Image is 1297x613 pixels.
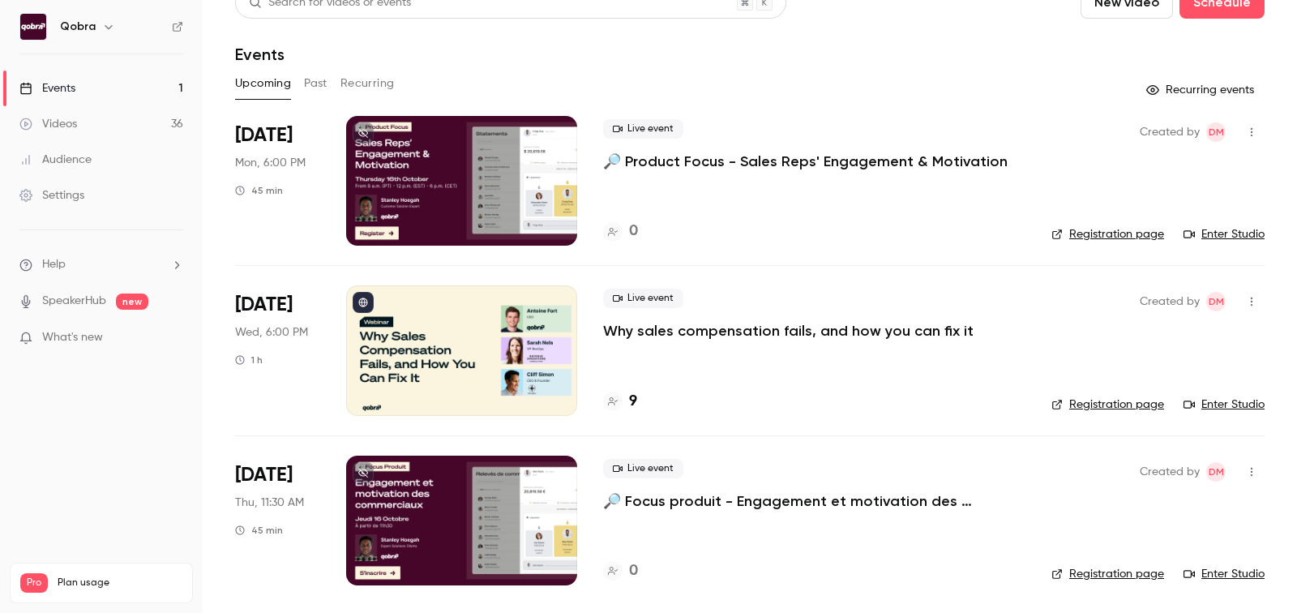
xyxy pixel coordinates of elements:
a: 0 [603,221,638,242]
div: 45 min [235,184,283,197]
h6: Qobra [60,19,96,35]
a: Enter Studio [1184,397,1265,413]
span: DM [1209,462,1224,482]
span: Dylan Manceau [1206,122,1226,142]
button: Past [304,71,327,96]
span: Plan usage [58,577,182,589]
span: Live event [603,459,683,478]
div: Oct 8 Wed, 6:00 PM (Europe/Paris) [235,285,320,415]
div: Oct 16 Thu, 11:30 AM (Europe/Paris) [235,456,320,585]
div: Sep 29 Mon, 6:00 PM (Europe/Paris) [235,116,320,246]
span: Wed, 6:00 PM [235,324,308,341]
span: DM [1209,292,1224,311]
span: [DATE] [235,462,293,488]
span: Dylan Manceau [1206,462,1226,482]
h4: 0 [629,221,638,242]
button: Recurring events [1139,77,1265,103]
div: Settings [19,187,84,204]
li: help-dropdown-opener [19,256,183,273]
span: What's new [42,329,103,346]
a: 🔎 Focus produit - Engagement et motivation des commerciaux [603,491,1025,511]
span: Thu, 11:30 AM [235,495,304,511]
div: 1 h [235,354,263,367]
button: Upcoming [235,71,291,96]
button: Recurring [340,71,395,96]
span: Mon, 6:00 PM [235,155,306,171]
a: 🔎 Product Focus - Sales Reps' Engagement & Motivation [603,152,1008,171]
span: Created by [1140,122,1200,142]
span: Created by [1140,462,1200,482]
h1: Events [235,45,285,64]
span: new [116,294,148,310]
span: Pro [20,573,48,593]
a: 9 [603,391,637,413]
a: 0 [603,560,638,582]
span: Dylan Manceau [1206,292,1226,311]
div: Videos [19,116,77,132]
img: Qobra [20,14,46,40]
h4: 9 [629,391,637,413]
span: Live event [603,289,683,308]
a: Enter Studio [1184,226,1265,242]
a: Enter Studio [1184,566,1265,582]
span: [DATE] [235,122,293,148]
a: SpeakerHub [42,293,106,310]
div: 45 min [235,524,283,537]
span: DM [1209,122,1224,142]
a: Registration page [1051,226,1164,242]
span: Created by [1140,292,1200,311]
a: Why sales compensation fails, and how you can fix it [603,321,974,341]
div: Audience [19,152,92,168]
span: Live event [603,119,683,139]
h4: 0 [629,560,638,582]
div: Events [19,80,75,96]
a: Registration page [1051,566,1164,582]
a: Registration page [1051,397,1164,413]
span: [DATE] [235,292,293,318]
span: Help [42,256,66,273]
